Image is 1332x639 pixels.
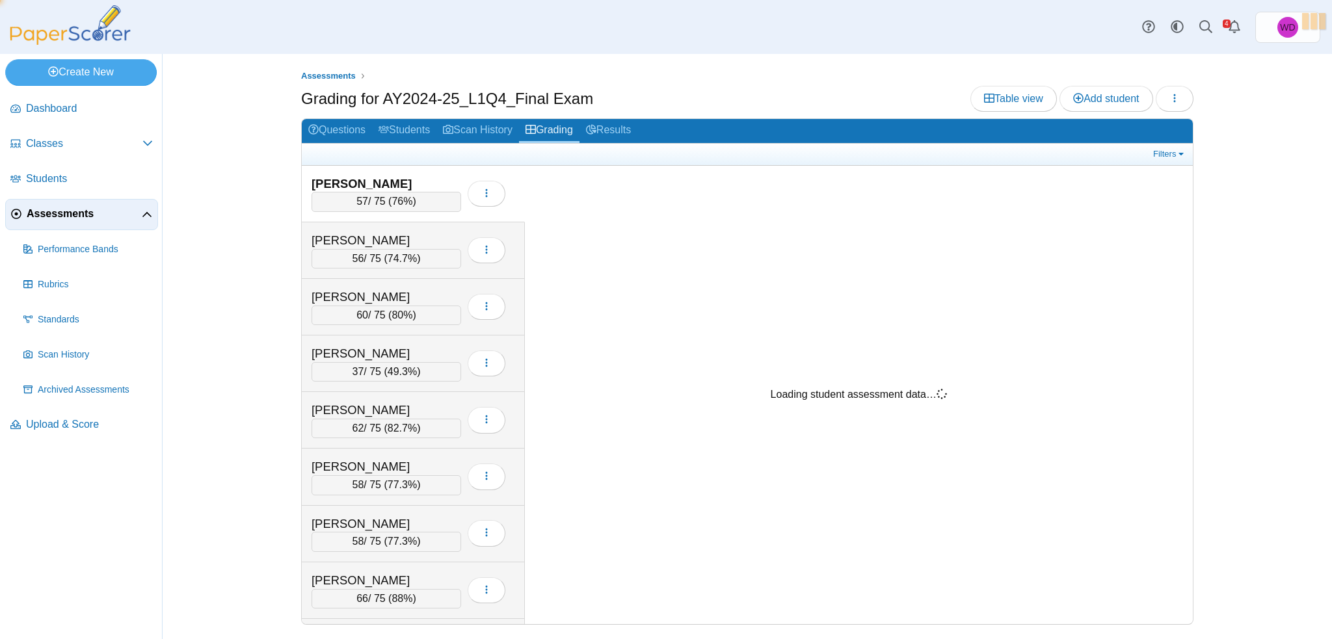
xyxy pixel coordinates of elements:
span: 77.3% [388,536,417,547]
div: [PERSON_NAME] [312,458,442,475]
span: 76% [392,196,412,207]
span: Wesley Dingman [1277,17,1298,38]
div: / 75 ( ) [312,589,461,608]
span: Table view [984,93,1043,104]
a: PaperScorer [5,36,135,47]
div: [PERSON_NAME] [312,289,442,306]
span: 58 [353,536,364,547]
div: [PERSON_NAME] [312,572,442,589]
a: Table view [970,86,1057,112]
div: [PERSON_NAME] [312,515,442,532]
span: Archived Assessments [38,384,153,397]
a: Create New [5,59,157,85]
a: Results [579,119,637,143]
a: Alerts [1220,13,1249,42]
div: Loading student assessment data… [771,387,947,402]
span: 56 [353,253,364,264]
a: Classes [5,129,158,160]
div: [PERSON_NAME] [312,176,442,192]
span: Performance Bands [38,243,153,256]
div: / 75 ( ) [312,532,461,551]
a: Scan History [18,339,158,371]
span: Add student [1073,93,1139,104]
a: Students [5,164,158,195]
a: Dashboard [5,94,158,125]
span: Assessments [27,207,142,221]
div: [PERSON_NAME] [312,402,442,419]
div: / 75 ( ) [312,362,461,382]
span: 66 [356,593,368,604]
span: 57 [356,196,368,207]
span: 82.7% [388,423,417,434]
span: Classes [26,137,142,151]
div: [PERSON_NAME] [312,232,442,249]
span: 58 [353,479,364,490]
span: 74.7% [388,253,417,264]
span: Wesley Dingman [1280,23,1295,32]
span: Dashboard [26,101,153,116]
div: / 75 ( ) [312,306,461,325]
span: 49.3% [388,366,417,377]
div: / 75 ( ) [312,192,461,211]
a: Performance Bands [18,234,158,265]
a: Filters [1150,148,1190,161]
span: Rubrics [38,278,153,291]
div: / 75 ( ) [312,419,461,438]
span: Assessments [301,71,356,81]
div: / 75 ( ) [312,475,461,495]
h1: Grading for AY2024-25_L1Q4_Final Exam [301,88,593,110]
span: 37 [353,366,364,377]
div: / 75 ( ) [312,249,461,268]
span: Upload & Score [26,417,153,432]
a: Questions [302,119,372,143]
a: Grading [519,119,579,143]
a: Standards [18,304,158,335]
span: Standards [38,313,153,326]
span: 60 [356,309,368,320]
div: [PERSON_NAME] [312,345,442,362]
img: PaperScorer [5,5,135,45]
a: Upload & Score [5,410,158,441]
a: Scan History [436,119,519,143]
a: Wesley Dingman [1255,12,1320,43]
span: 88% [392,593,412,604]
a: Rubrics [18,269,158,300]
span: 77.3% [388,479,417,490]
a: Add student [1059,86,1152,112]
span: 62 [353,423,364,434]
span: Students [26,172,153,186]
a: Students [372,119,436,143]
a: Assessments [298,68,359,85]
span: 80% [392,309,412,320]
a: Assessments [5,199,158,230]
span: Scan History [38,348,153,361]
a: Archived Assessments [18,374,158,406]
